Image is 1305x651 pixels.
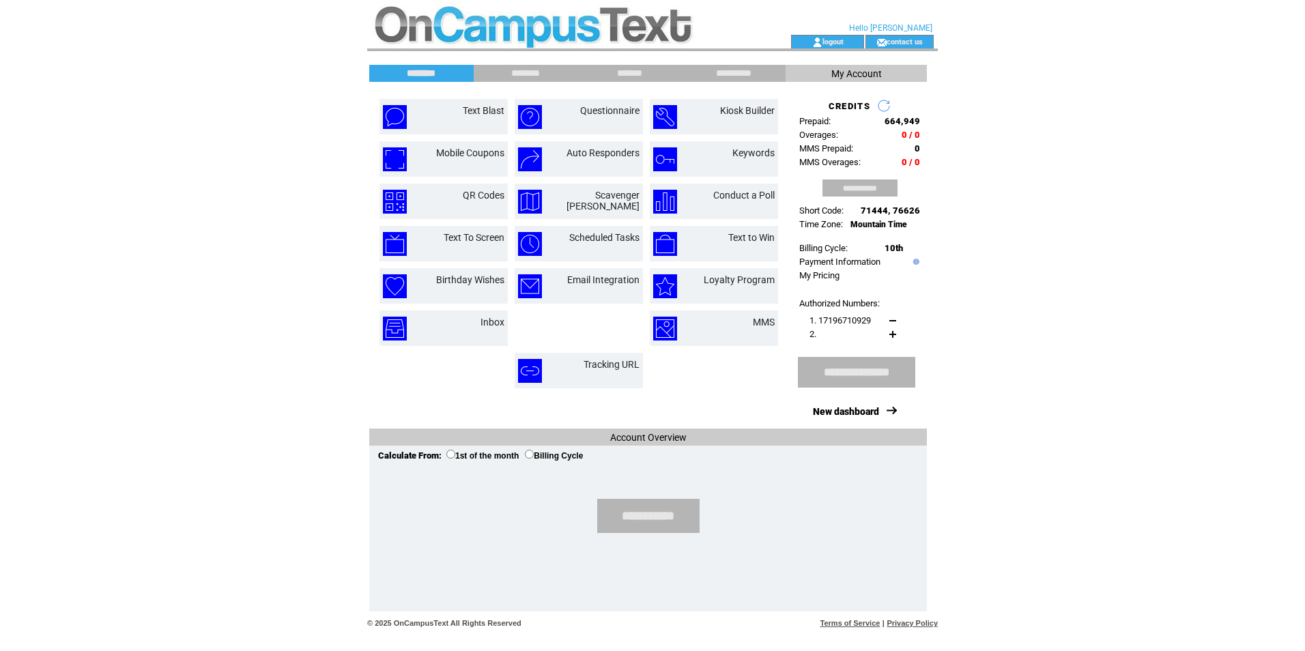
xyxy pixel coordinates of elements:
[799,298,880,308] span: Authorized Numbers:
[383,317,407,341] img: inbox.png
[799,219,843,229] span: Time Zone:
[653,147,677,171] img: keywords.png
[910,259,919,265] img: help.gif
[876,37,887,48] img: contact_us_icon.gif
[902,157,920,167] span: 0 / 0
[812,37,822,48] img: account_icon.gif
[518,190,542,214] img: scavenger-hunt.png
[463,105,504,116] a: Text Blast
[580,105,640,116] a: Questionnaire
[436,274,504,285] a: Birthday Wishes
[753,317,775,328] a: MMS
[653,274,677,298] img: loyalty-program.png
[799,257,880,267] a: Payment Information
[383,274,407,298] img: birthday-wishes.png
[861,205,920,216] span: 71444, 76626
[704,274,775,285] a: Loyalty Program
[653,317,677,341] img: mms.png
[584,359,640,370] a: Tracking URL
[383,105,407,129] img: text-blast.png
[383,190,407,214] img: qr-codes.png
[569,232,640,243] a: Scheduled Tasks
[518,105,542,129] img: questionnaire.png
[383,232,407,256] img: text-to-screen.png
[481,317,504,328] a: Inbox
[567,190,640,212] a: Scavenger [PERSON_NAME]
[915,143,920,154] span: 0
[799,143,853,154] span: MMS Prepaid:
[887,619,938,627] a: Privacy Policy
[902,130,920,140] span: 0 / 0
[885,116,920,126] span: 664,949
[446,450,455,459] input: 1st of the month
[799,130,838,140] span: Overages:
[436,147,504,158] a: Mobile Coupons
[849,23,932,33] span: Hello [PERSON_NAME]
[383,147,407,171] img: mobile-coupons.png
[820,619,880,627] a: Terms of Service
[567,147,640,158] a: Auto Responders
[799,157,861,167] span: MMS Overages:
[653,190,677,214] img: conduct-a-poll.png
[518,232,542,256] img: scheduled-tasks.png
[885,243,903,253] span: 10th
[518,147,542,171] img: auto-responders.png
[732,147,775,158] a: Keywords
[463,190,504,201] a: QR Codes
[799,205,844,216] span: Short Code:
[831,68,882,79] span: My Account
[525,451,583,461] label: Billing Cycle
[809,315,871,325] span: 1. 17196710929
[446,451,519,461] label: 1st of the month
[444,232,504,243] a: Text To Screen
[567,274,640,285] a: Email Integration
[728,232,775,243] a: Text to Win
[822,37,844,46] a: logout
[653,105,677,129] img: kiosk-builder.png
[883,619,885,627] span: |
[525,450,534,459] input: Billing Cycle
[367,619,521,627] span: © 2025 OnCampusText All Rights Reserved
[887,37,923,46] a: contact us
[850,220,907,229] span: Mountain Time
[610,432,687,443] span: Account Overview
[653,232,677,256] img: text-to-win.png
[809,329,816,339] span: 2.
[799,116,831,126] span: Prepaid:
[713,190,775,201] a: Conduct a Poll
[799,270,840,280] a: My Pricing
[799,243,848,253] span: Billing Cycle:
[518,274,542,298] img: email-integration.png
[720,105,775,116] a: Kiosk Builder
[829,101,870,111] span: CREDITS
[518,359,542,383] img: tracking-url.png
[378,450,442,461] span: Calculate From:
[813,406,879,417] a: New dashboard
